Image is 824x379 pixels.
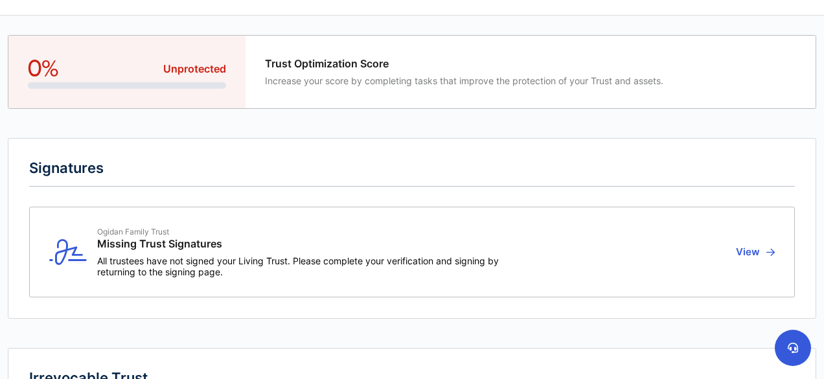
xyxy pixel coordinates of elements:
[265,58,663,70] span: Trust Optimization Score
[163,62,226,76] span: Unprotected
[97,227,222,236] span: Ogidan Family Trust
[265,75,663,86] span: Increase your score by completing tasks that improve the protection of your Trust and assets.
[732,227,775,277] button: View
[97,238,222,250] span: Missing Trust Signatures
[29,159,795,187] h2: Signatures
[97,255,501,277] span: All trustees have not signed your Living Trust. Please complete your verification and signing by ...
[28,55,59,82] span: 0%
